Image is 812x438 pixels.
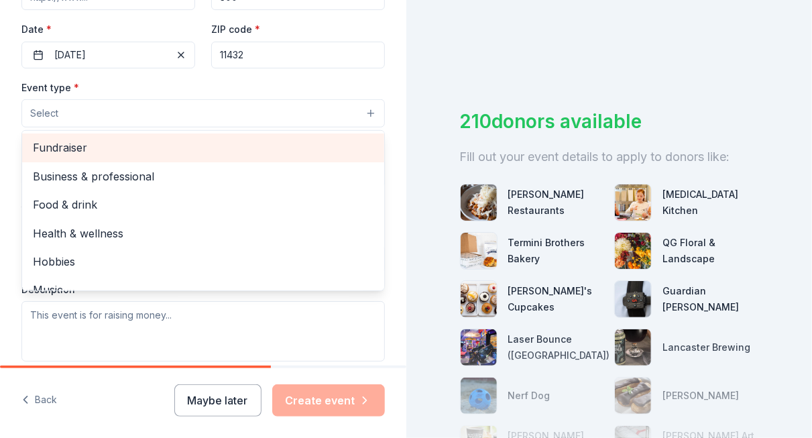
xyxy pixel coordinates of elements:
[33,168,373,185] span: Business & professional
[33,253,373,270] span: Hobbies
[21,99,385,127] button: Select
[33,139,373,156] span: Fundraiser
[33,196,373,213] span: Food & drink
[33,225,373,242] span: Health & wellness
[21,130,385,291] div: Select
[33,281,373,298] span: Music
[30,105,58,121] span: Select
